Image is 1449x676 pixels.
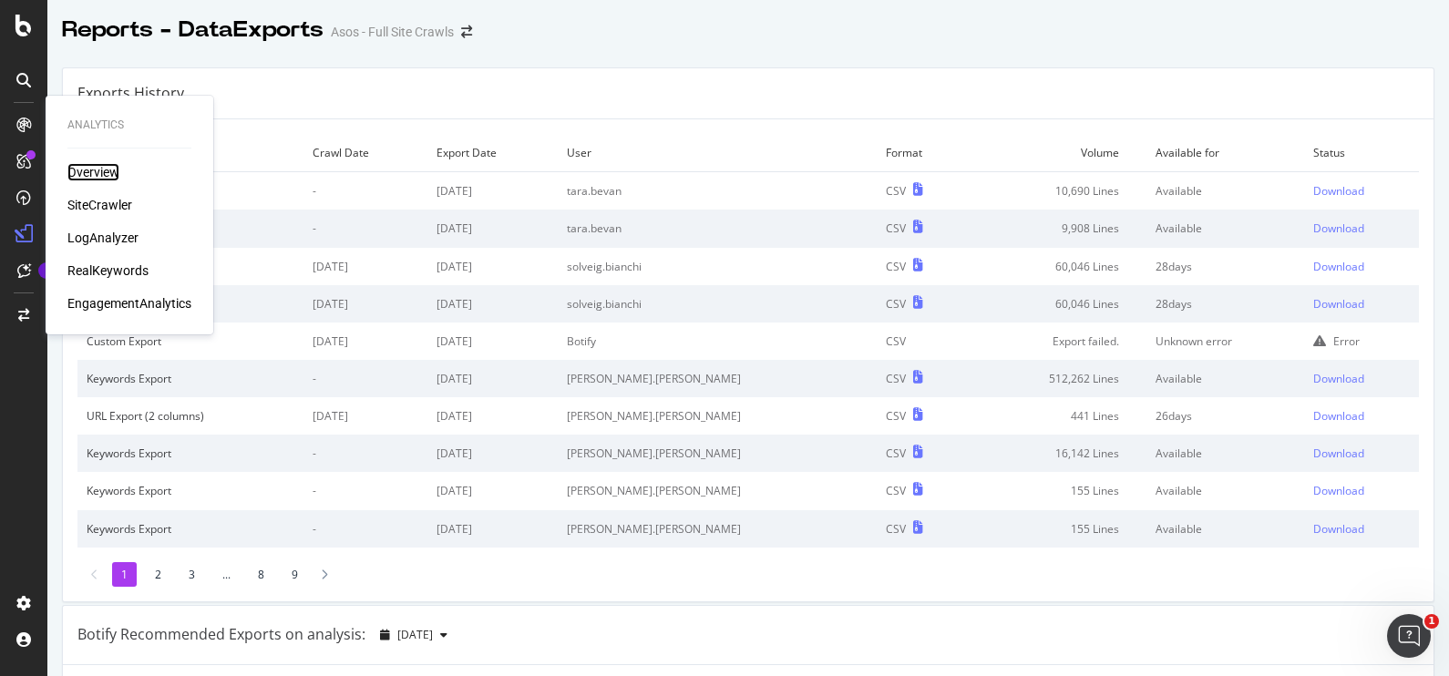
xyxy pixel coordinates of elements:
div: Keywords Export [87,483,294,498]
iframe: Intercom live chat [1387,614,1431,658]
td: User [558,134,878,172]
li: 9 [283,562,307,587]
div: Download [1313,259,1364,274]
div: CSV [886,183,906,199]
div: Error [1333,333,1360,349]
td: Export failed. [970,323,1146,360]
a: SiteCrawler [67,196,132,214]
a: RealKeywords [67,261,149,280]
div: Custom Export [87,333,294,349]
div: Available [1156,220,1295,236]
div: CSV [886,220,906,236]
td: - [303,472,427,509]
td: [PERSON_NAME].[PERSON_NAME] [558,360,878,397]
td: 28 days [1146,248,1304,285]
div: Download [1313,371,1364,386]
td: [DATE] [427,210,558,247]
div: Reports - DataExports [62,15,324,46]
td: 9,908 Lines [970,210,1146,247]
span: 1 [1424,614,1439,629]
div: URL Export (2 columns) [87,408,294,424]
div: Download [1313,483,1364,498]
div: Keywords Export [87,521,294,537]
td: Unknown error [1146,323,1304,360]
td: [PERSON_NAME].[PERSON_NAME] [558,472,878,509]
td: [DATE] [427,172,558,210]
div: CSV [886,259,906,274]
td: 28 days [1146,285,1304,323]
td: Available for [1146,134,1304,172]
div: Download [1313,521,1364,537]
div: Available [1156,483,1295,498]
td: [DATE] [427,510,558,548]
a: LogAnalyzer [67,229,139,247]
td: Botify [558,323,878,360]
a: Download [1313,521,1410,537]
td: - [303,360,427,397]
td: solveig.bianchi [558,248,878,285]
td: [DATE] [427,435,558,472]
div: CSV [886,408,906,424]
td: [PERSON_NAME].[PERSON_NAME] [558,435,878,472]
td: tara.bevan [558,210,878,247]
div: CSV [886,521,906,537]
td: [DATE] [427,248,558,285]
div: Tooltip anchor [38,262,55,279]
td: [PERSON_NAME].[PERSON_NAME] [558,397,878,435]
td: CSV [877,323,969,360]
button: [DATE] [373,620,455,650]
div: Keywords Export [87,371,294,386]
div: Keywords Export [87,446,294,461]
a: Download [1313,408,1410,424]
td: [DATE] [427,360,558,397]
li: 2 [146,562,170,587]
td: 155 Lines [970,510,1146,548]
a: Download [1313,259,1410,274]
a: Download [1313,483,1410,498]
li: 3 [180,562,204,587]
td: 60,046 Lines [970,285,1146,323]
td: - [303,210,427,247]
div: Download [1313,183,1364,199]
td: 155 Lines [970,472,1146,509]
td: solveig.bianchi [558,285,878,323]
td: [DATE] [427,397,558,435]
td: Status [1304,134,1419,172]
td: [DATE] [427,285,558,323]
td: 512,262 Lines [970,360,1146,397]
a: Download [1313,183,1410,199]
td: Volume [970,134,1146,172]
td: - [303,172,427,210]
div: CSV [886,446,906,461]
span: 2025 Sep. 4th [397,627,433,642]
div: Overview [67,163,119,181]
td: [DATE] [303,397,427,435]
td: 60,046 Lines [970,248,1146,285]
td: - [303,510,427,548]
td: 16,142 Lines [970,435,1146,472]
td: [DATE] [427,323,558,360]
td: [DATE] [303,285,427,323]
div: Exports History [77,83,184,104]
div: arrow-right-arrow-left [461,26,472,38]
td: [DATE] [303,323,427,360]
div: Available [1156,446,1295,461]
div: CSV [886,296,906,312]
td: [DATE] [303,248,427,285]
a: EngagementAnalytics [67,294,191,312]
li: 8 [249,562,273,587]
td: Export Date [427,134,558,172]
a: Download [1313,371,1410,386]
td: [DATE] [427,472,558,509]
div: CSV [886,371,906,386]
div: CSV [886,483,906,498]
div: Download [1313,446,1364,461]
td: Format [877,134,969,172]
div: Download [1313,296,1364,312]
li: 1 [112,562,137,587]
div: Asos - Full Site Crawls [331,23,454,41]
